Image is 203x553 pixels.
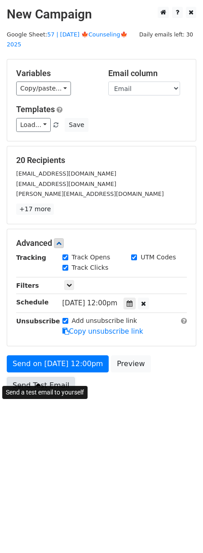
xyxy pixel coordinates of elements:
[16,317,60,325] strong: Unsubscribe
[72,263,109,272] label: Track Clicks
[16,104,55,114] a: Templates
[72,316,137,326] label: Add unsubscribe link
[7,7,196,22] h2: New Campaign
[16,181,116,187] small: [EMAIL_ADDRESS][DOMAIN_NAME]
[62,327,143,335] a: Copy unsubscribe link
[16,155,187,165] h5: 20 Recipients
[136,31,196,38] a: Daily emails left: 30
[16,190,164,197] small: [PERSON_NAME][EMAIL_ADDRESS][DOMAIN_NAME]
[16,204,54,215] a: +17 more
[7,355,109,372] a: Send on [DATE] 12:00pm
[141,253,176,262] label: UTM Codes
[16,118,51,132] a: Load...
[16,282,39,289] strong: Filters
[72,253,110,262] label: Track Opens
[108,68,187,78] h5: Email column
[7,31,128,48] a: 57 | [DATE] 🍁Counseling🍁 2025
[158,510,203,553] iframe: Chat Widget
[7,377,75,394] a: Send Test Email
[16,82,71,95] a: Copy/paste...
[7,31,128,48] small: Google Sheet:
[16,238,187,248] h5: Advanced
[16,68,95,78] h5: Variables
[65,118,88,132] button: Save
[2,386,88,399] div: Send a test email to yourself
[136,30,196,40] span: Daily emails left: 30
[16,170,116,177] small: [EMAIL_ADDRESS][DOMAIN_NAME]
[62,299,118,307] span: [DATE] 12:00pm
[16,299,49,306] strong: Schedule
[111,355,150,372] a: Preview
[16,254,46,261] strong: Tracking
